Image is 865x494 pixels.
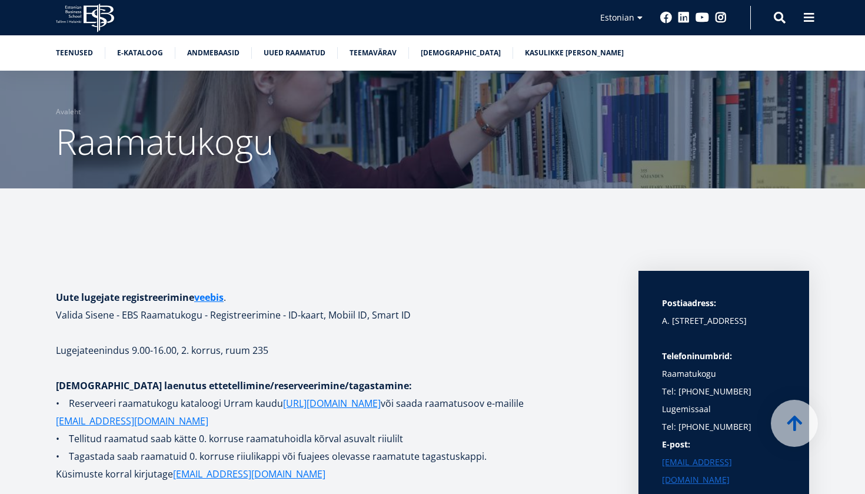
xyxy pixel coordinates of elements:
[173,465,325,483] a: [EMAIL_ADDRESS][DOMAIN_NAME]
[662,418,786,436] p: Tel: [PHONE_NUMBER]
[662,350,732,362] strong: Telefoninumbrid:
[56,412,208,430] a: [EMAIL_ADDRESS][DOMAIN_NAME]
[662,297,716,309] strong: Postiaadress:
[56,379,412,392] strong: [DEMOGRAPHIC_DATA] laenutus ettetellimine/reserveerimine/tagastamine:
[350,47,397,59] a: Teemavärav
[662,453,786,489] a: [EMAIL_ADDRESS][DOMAIN_NAME]
[56,430,615,447] p: • Tellitud raamatud saab kätte 0. korruse raamatuhoidla kõrval asuvalt riiulilt
[194,289,224,306] a: veebis
[56,394,615,430] p: • Reserveeri raamatukogu kataloogi Urram kaudu või saada raamatusoov e-mailile
[696,12,709,24] a: Youtube
[283,394,381,412] a: [URL][DOMAIN_NAME]
[662,439,690,450] strong: E-post:
[56,342,615,359] p: Lugejateenindus 9.00-16.00, 2. korrus, ruum 235
[715,12,727,24] a: Instagram
[662,383,786,418] p: Tel: [PHONE_NUMBER] Lugemissaal
[264,47,325,59] a: Uued raamatud
[56,117,274,165] span: Raamatukogu
[662,347,786,383] p: Raamatukogu
[525,47,624,59] a: Kasulikke [PERSON_NAME]
[56,289,615,324] h1: . Valida Sisene - EBS Raamatukogu - Registreerimine - ID-kaart, Mobiil ID, Smart ID
[117,47,163,59] a: E-kataloog
[660,12,672,24] a: Facebook
[662,312,786,330] p: A. [STREET_ADDRESS]
[187,47,239,59] a: Andmebaasid
[56,47,93,59] a: Teenused
[56,465,615,483] p: Küsimuste korral kirjutage
[56,291,224,304] strong: Uute lugejate registreerimine
[421,47,501,59] a: [DEMOGRAPHIC_DATA]
[56,447,615,465] p: • Tagastada saab raamatuid 0. korruse riiulikappi või fuajees olevasse raamatute tagastuskappi.
[56,106,81,118] a: Avaleht
[678,12,690,24] a: Linkedin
